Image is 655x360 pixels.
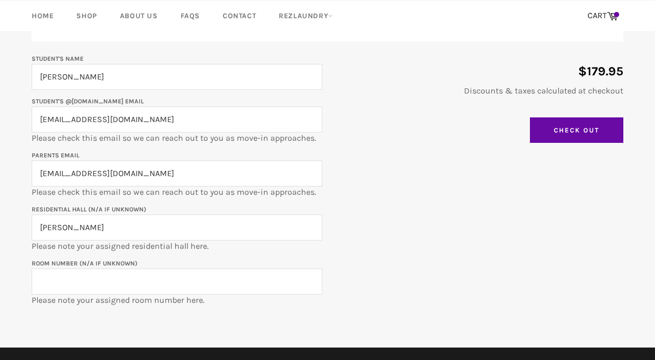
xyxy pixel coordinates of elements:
[530,117,623,143] input: Check Out
[110,1,168,31] a: About Us
[32,260,138,267] label: Room Number (N/A if unknown)
[212,1,266,31] a: Contact
[32,203,322,252] p: Please note your assigned residential hall here.
[32,98,144,105] label: Student's @[DOMAIN_NAME] email
[170,1,210,31] a: FAQs
[333,63,623,80] p: $179.95
[32,257,322,306] p: Please note your assigned room number here.
[32,206,146,213] label: Residential Hall (N/A if unknown)
[32,149,322,198] p: Please check this email so we can reach out to you as move-in approaches.
[268,1,343,31] a: RezLaundry
[21,1,64,31] a: Home
[32,55,84,62] label: Student's Name
[333,85,623,97] p: Discounts & taxes calculated at checkout
[582,5,623,27] a: CART
[32,95,322,144] p: Please check this email so we can reach out to you as move-in approaches.
[66,1,107,31] a: Shop
[32,152,79,159] label: Parents email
